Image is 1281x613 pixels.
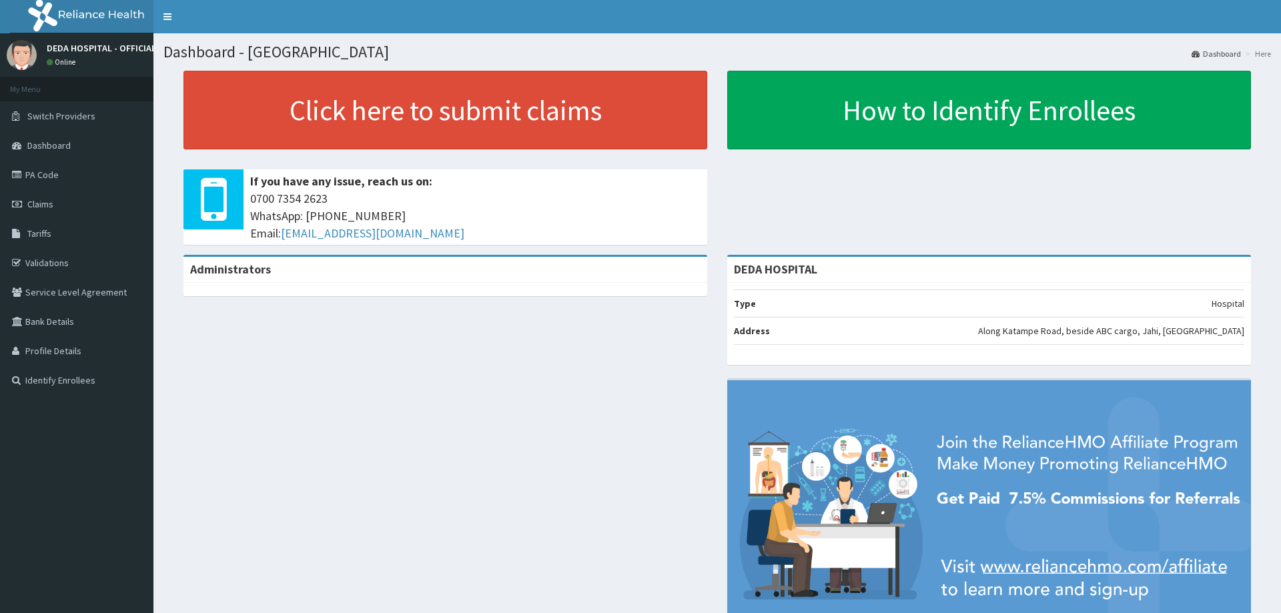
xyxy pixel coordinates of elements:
[190,261,271,277] b: Administrators
[27,139,71,151] span: Dashboard
[163,43,1271,61] h1: Dashboard - [GEOGRAPHIC_DATA]
[27,227,51,239] span: Tariffs
[734,325,770,337] b: Address
[250,190,701,241] span: 0700 7354 2623 WhatsApp: [PHONE_NUMBER] Email:
[1242,48,1271,59] li: Here
[1212,297,1244,310] p: Hospital
[978,324,1244,338] p: Along Katampe Road, beside ABC cargo, Jahi, [GEOGRAPHIC_DATA]
[250,173,432,189] b: If you have any issue, reach us on:
[281,225,464,241] a: [EMAIL_ADDRESS][DOMAIN_NAME]
[27,110,95,122] span: Switch Providers
[1192,48,1241,59] a: Dashboard
[27,198,53,210] span: Claims
[734,297,756,310] b: Type
[727,71,1251,149] a: How to Identify Enrollees
[7,40,37,70] img: User Image
[734,261,817,277] strong: DEDA HOSPITAL
[47,43,156,53] p: DEDA HOSPITAL - OFFICIAL
[47,57,79,67] a: Online
[183,71,707,149] a: Click here to submit claims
